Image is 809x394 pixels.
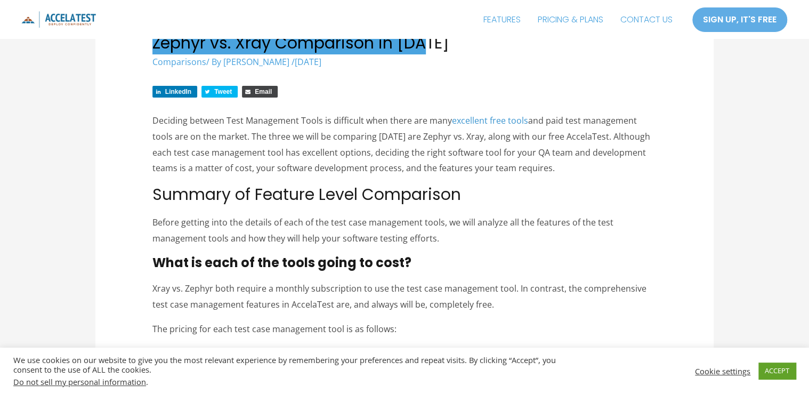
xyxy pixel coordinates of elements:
[152,56,657,68] div: / By /
[152,113,657,176] p: Deciding between Test Management Tools is difficult when there are many and paid test management ...
[242,86,278,98] a: Share via Email
[165,88,191,95] span: LinkedIn
[152,255,657,271] h3: What is each of the tools going to cost?
[178,345,657,361] li: Zephyr pricing starts at $10 per user per month
[201,86,238,98] a: Share on Twitter
[21,11,96,28] img: icon
[223,56,289,68] span: [PERSON_NAME]
[152,34,657,53] h1: Zephyr vs. Xray Comparison in [DATE]
[695,366,750,376] a: Cookie settings
[13,377,561,387] div: .
[692,7,788,33] a: SIGN UP, IT'S FREE
[758,363,796,379] a: ACCEPT
[452,115,528,126] a: excellent free tools
[612,6,681,33] a: CONTACT US
[152,281,657,312] p: Xray vs. Zephyr both require a monthly subscription to use the test case management tool. In cont...
[13,355,561,387] div: We use cookies on our website to give you the most relevant experience by remembering your prefer...
[13,376,146,387] a: Do not sell my personal information
[475,6,529,33] a: FEATURES
[295,56,321,68] span: [DATE]
[152,321,657,337] p: The pricing for each test case management tool is as follows:
[529,6,612,33] a: PRICING & PLANS
[152,185,657,204] h2: Summary of Feature Level Comparison
[255,88,272,95] span: Email
[223,56,292,68] a: [PERSON_NAME]
[475,6,681,33] nav: Site Navigation
[152,215,657,246] p: Before getting into the details of each of the test case management tools, we will analyze all th...
[152,86,197,98] a: Share on LinkedIn
[214,88,232,95] span: Tweet
[152,56,206,68] a: Comparisons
